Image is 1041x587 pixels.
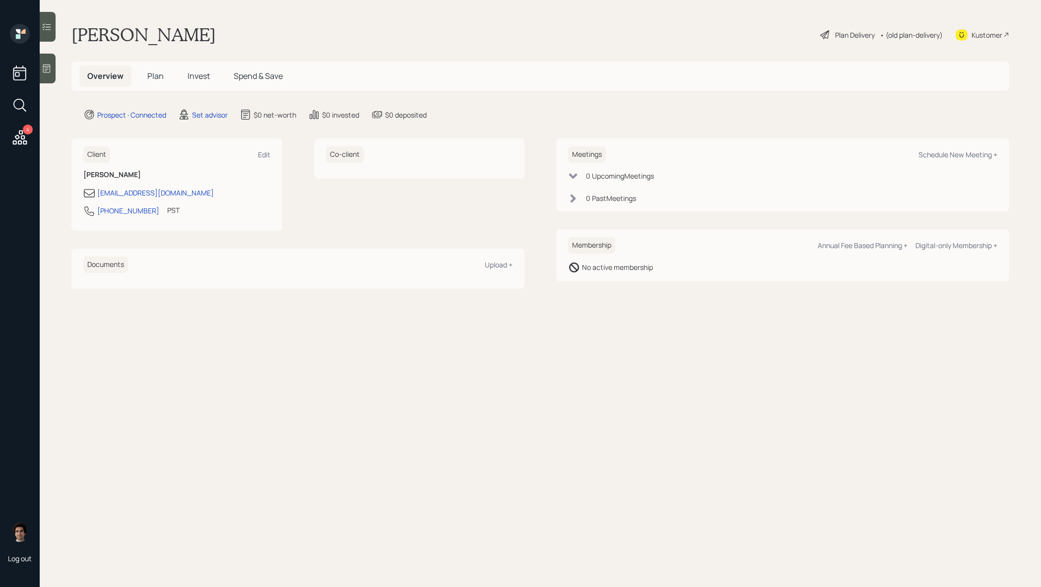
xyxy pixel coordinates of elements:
[918,150,997,159] div: Schedule New Meeting +
[568,237,615,254] h6: Membership
[8,554,32,563] div: Log out
[97,110,166,120] div: Prospect · Connected
[87,70,124,81] span: Overview
[234,70,283,81] span: Spend & Save
[97,205,159,216] div: [PHONE_NUMBER]
[83,257,128,273] h6: Documents
[258,150,270,159] div: Edit
[192,110,228,120] div: Set advisor
[254,110,296,120] div: $0 net-worth
[326,146,364,163] h6: Co-client
[586,193,636,203] div: 0 Past Meeting s
[83,171,270,179] h6: [PERSON_NAME]
[97,188,214,198] div: [EMAIL_ADDRESS][DOMAIN_NAME]
[485,260,513,269] div: Upload +
[835,30,875,40] div: Plan Delivery
[10,522,30,542] img: harrison-schaefer-headshot-2.png
[586,171,654,181] div: 0 Upcoming Meeting s
[385,110,427,120] div: $0 deposited
[818,241,908,250] div: Annual Fee Based Planning +
[972,30,1002,40] div: Kustomer
[915,241,997,250] div: Digital-only Membership +
[582,262,653,272] div: No active membership
[147,70,164,81] span: Plan
[568,146,606,163] h6: Meetings
[880,30,943,40] div: • (old plan-delivery)
[188,70,210,81] span: Invest
[167,205,180,215] div: PST
[83,146,110,163] h6: Client
[23,125,33,134] div: 4
[71,24,216,46] h1: [PERSON_NAME]
[322,110,359,120] div: $0 invested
